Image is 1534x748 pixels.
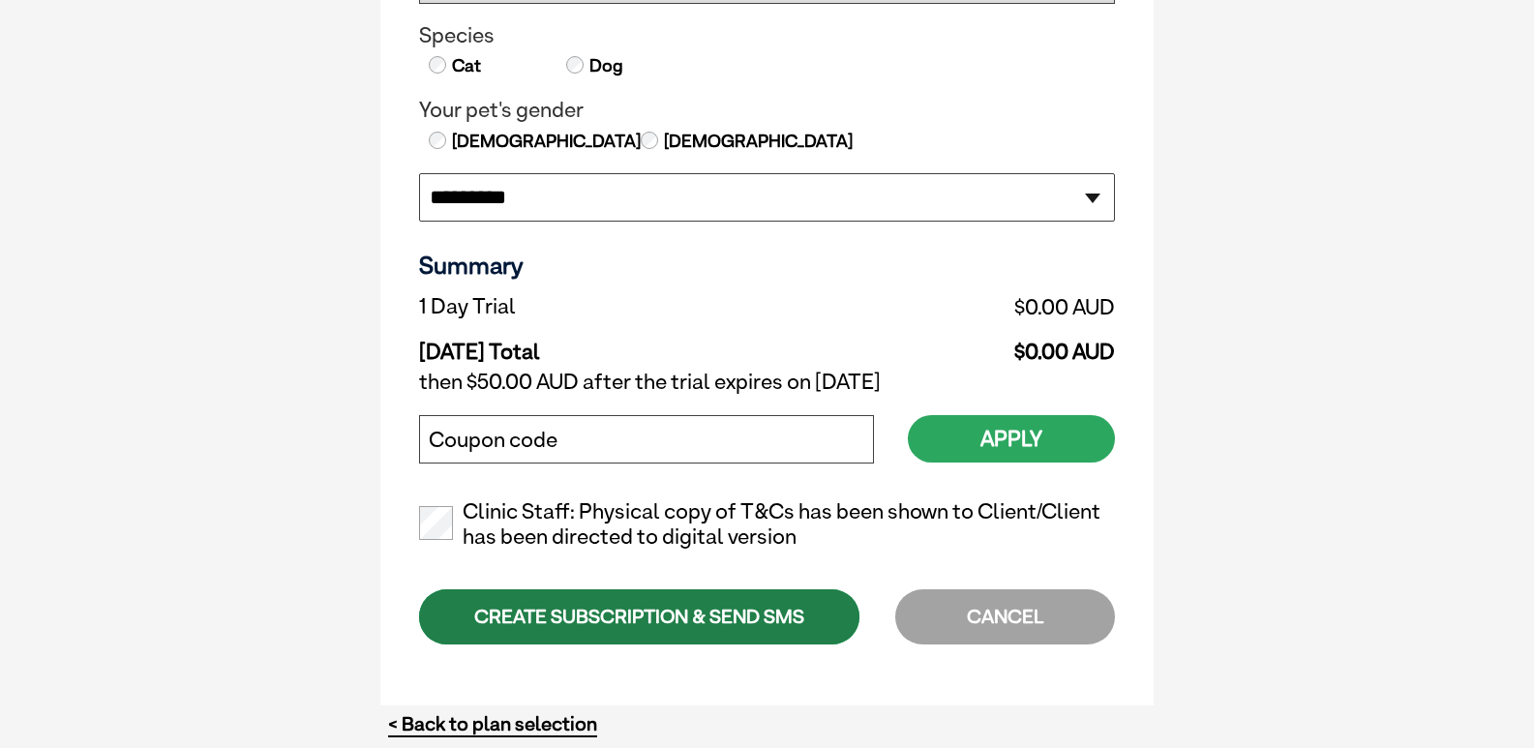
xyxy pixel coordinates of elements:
legend: Your pet's gender [419,98,1115,123]
div: CREATE SUBSCRIPTION & SEND SMS [419,589,859,644]
a: < Back to plan selection [388,712,597,736]
label: Clinic Staff: Physical copy of T&Cs has been shown to Client/Client has been directed to digital ... [419,499,1115,550]
div: CANCEL [895,589,1115,644]
td: $0.00 AUD [797,324,1115,365]
input: Clinic Staff: Physical copy of T&Cs has been shown to Client/Client has been directed to digital ... [419,506,453,540]
legend: Species [419,23,1115,48]
button: Apply [908,415,1115,463]
h3: Summary [419,251,1115,280]
td: then $50.00 AUD after the trial expires on [DATE] [419,365,1115,400]
td: $0.00 AUD [797,289,1115,324]
td: 1 Day Trial [419,289,797,324]
td: [DATE] Total [419,324,797,365]
label: Coupon code [429,428,557,453]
